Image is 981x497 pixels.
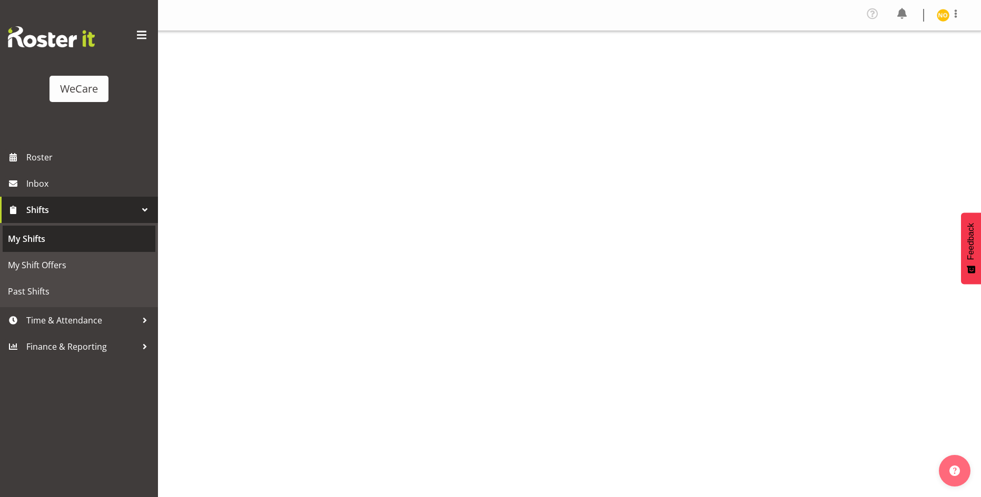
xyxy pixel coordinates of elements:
span: My Shift Offers [8,257,150,273]
img: help-xxl-2.png [949,465,960,476]
span: Past Shifts [8,283,150,299]
span: Feedback [966,223,976,260]
a: My Shift Offers [3,252,155,278]
img: natasha-ottley11247.jpg [937,9,949,22]
span: Time & Attendance [26,312,137,328]
button: Feedback - Show survey [961,212,981,284]
span: Shifts [26,202,137,218]
span: My Shifts [8,231,150,247]
span: Finance & Reporting [26,339,137,354]
div: WeCare [60,81,98,97]
span: Roster [26,149,153,165]
span: Inbox [26,176,153,191]
img: Rosterit website logo [8,26,95,47]
a: Past Shifts [3,278,155,305]
a: My Shifts [3,226,155,252]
